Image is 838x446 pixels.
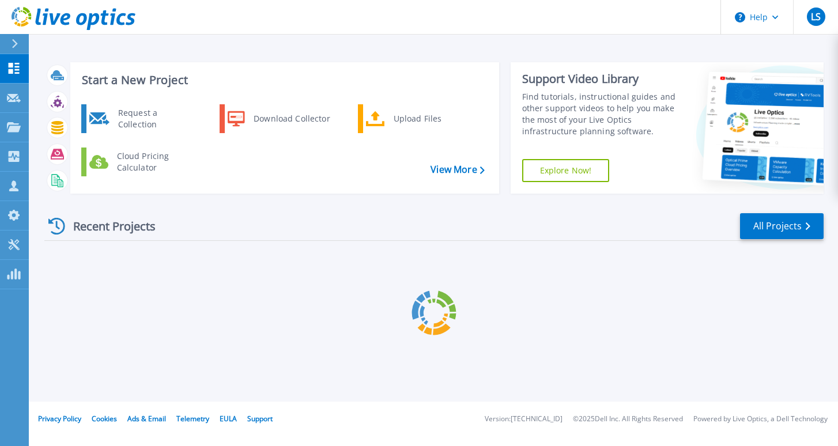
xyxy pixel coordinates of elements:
[111,150,197,173] div: Cloud Pricing Calculator
[176,414,209,424] a: Telemetry
[112,107,197,130] div: Request a Collection
[740,213,824,239] a: All Projects
[92,414,117,424] a: Cookies
[522,91,679,137] div: Find tutorials, instructional guides and other support videos to help you make the most of your L...
[573,415,683,423] li: © 2025 Dell Inc. All Rights Reserved
[485,415,563,423] li: Version: [TECHNICAL_ID]
[82,74,484,86] h3: Start a New Project
[388,107,473,130] div: Upload Files
[38,414,81,424] a: Privacy Policy
[248,107,335,130] div: Download Collector
[220,104,338,133] a: Download Collector
[81,148,199,176] a: Cloud Pricing Calculator
[81,104,199,133] a: Request a Collection
[127,414,166,424] a: Ads & Email
[358,104,476,133] a: Upload Files
[220,414,237,424] a: EULA
[247,414,273,424] a: Support
[693,415,828,423] li: Powered by Live Optics, a Dell Technology
[522,159,610,182] a: Explore Now!
[811,12,821,21] span: LS
[431,164,484,175] a: View More
[44,212,171,240] div: Recent Projects
[522,71,679,86] div: Support Video Library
